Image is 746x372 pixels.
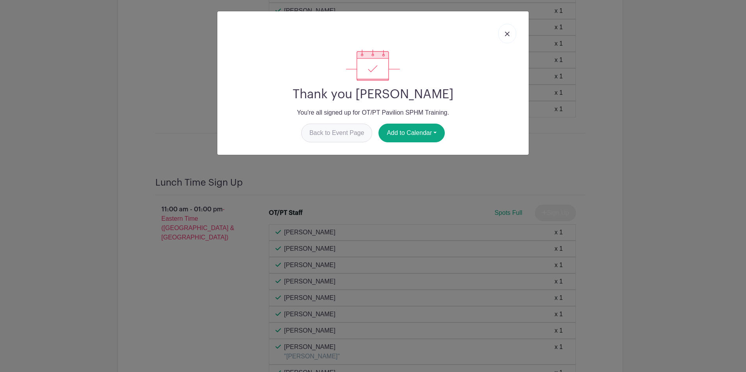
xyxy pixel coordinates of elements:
[224,87,522,102] h2: Thank you [PERSON_NAME]
[301,124,373,142] a: Back to Event Page
[346,50,400,81] img: signup_complete-c468d5dda3e2740ee63a24cb0ba0d3ce5d8a4ecd24259e683200fb1569d990c8.svg
[224,108,522,117] p: You're all signed up for OT/PT Pavilion SPHM Training.
[505,32,510,36] img: close_button-5f87c8562297e5c2d7936805f587ecaba9071eb48480494691a3f1689db116b3.svg
[378,124,445,142] button: Add to Calendar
